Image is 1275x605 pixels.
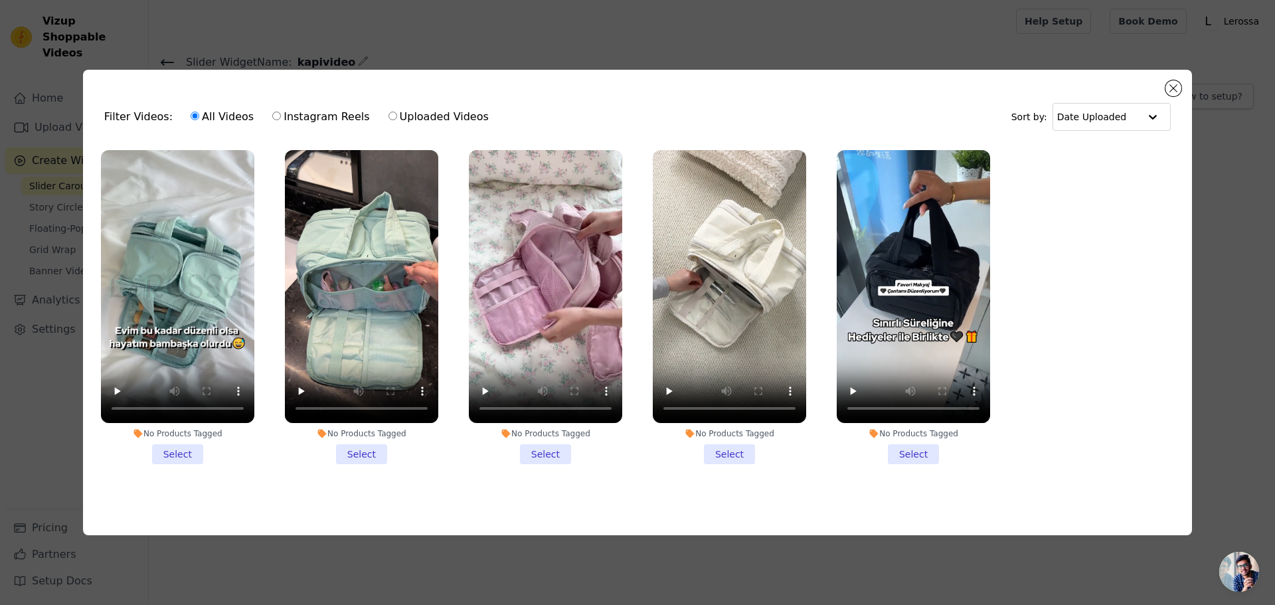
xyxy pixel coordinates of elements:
div: No Products Tagged [285,428,438,439]
a: Açık sohbet [1219,552,1259,592]
label: All Videos [190,108,254,126]
div: Sort by: [1011,103,1171,131]
div: No Products Tagged [837,428,990,439]
label: Uploaded Videos [388,108,489,126]
label: Instagram Reels [272,108,370,126]
div: No Products Tagged [101,428,254,439]
div: No Products Tagged [653,428,806,439]
div: No Products Tagged [469,428,622,439]
div: Filter Videos: [104,102,496,132]
button: Close modal [1165,80,1181,96]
